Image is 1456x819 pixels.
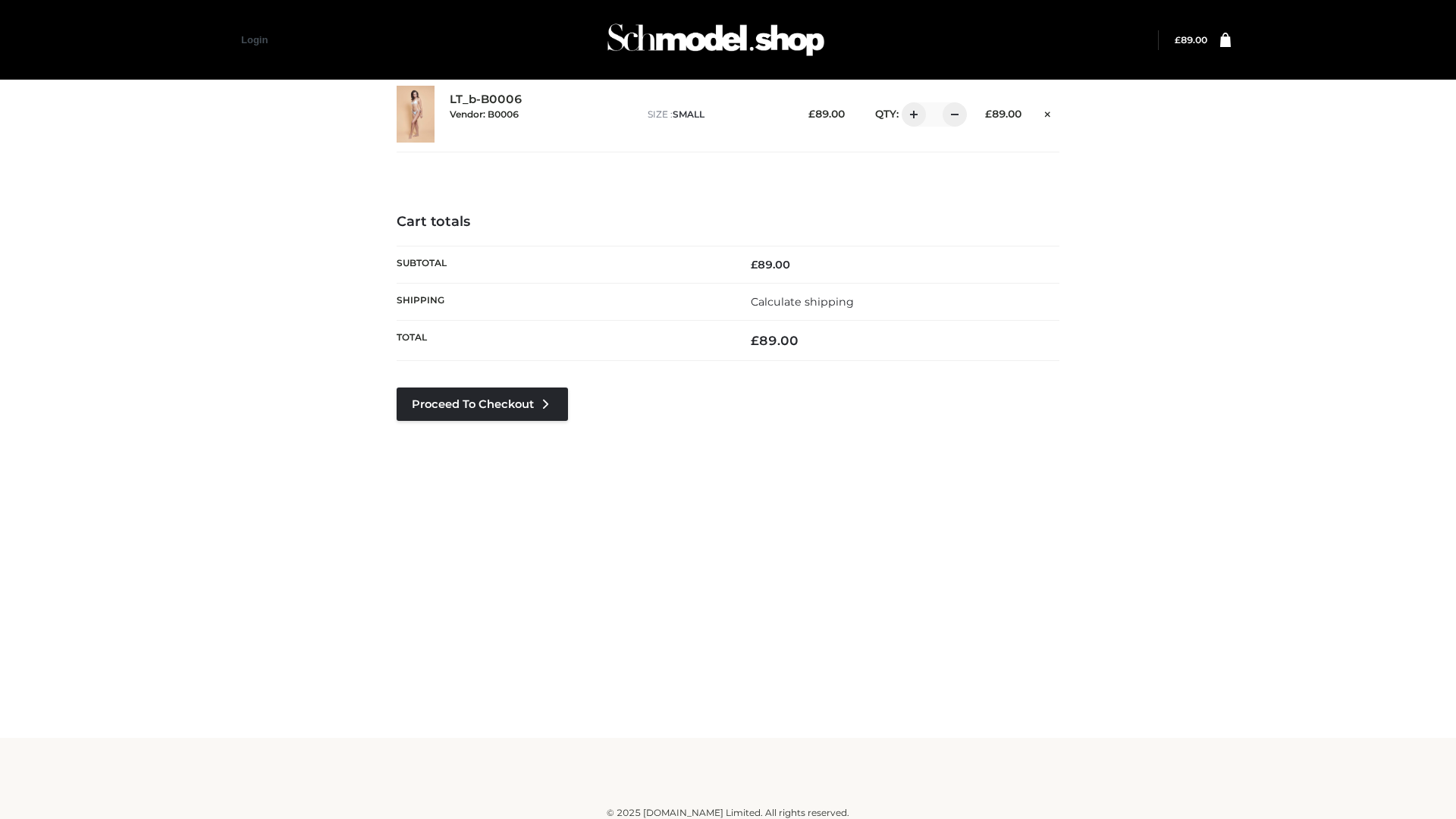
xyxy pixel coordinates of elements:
span: SMALL [673,108,704,120]
span: £ [985,108,992,120]
span: £ [1175,34,1181,45]
span: £ [751,258,758,271]
img: Schmodel Admin 964 [602,10,830,70]
a: Remove this item [1037,102,1059,122]
bdi: 89.00 [751,333,799,348]
a: Calculate shipping [751,295,854,309]
small: Vendor: B0006 [450,108,519,120]
th: Subtotal [397,246,728,283]
div: QTY: [860,102,962,127]
h4: Cart totals [397,214,1059,231]
th: Shipping [397,283,728,320]
bdi: 89.00 [808,108,845,120]
th: Total [397,321,728,361]
a: Login [241,34,268,45]
bdi: 89.00 [1175,34,1207,45]
span: £ [751,333,759,348]
div: LT_b-B0006 [450,93,632,135]
bdi: 89.00 [751,258,790,271]
p: size : [648,108,785,121]
a: £89.00 [1175,34,1207,45]
a: Proceed to Checkout [397,388,568,421]
bdi: 89.00 [985,108,1021,120]
span: £ [808,108,815,120]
